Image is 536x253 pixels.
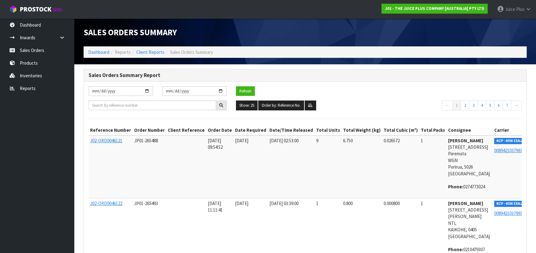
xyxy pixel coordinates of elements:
strong: phone [448,184,463,190]
th: Total Cubic (m³) [382,125,419,135]
th: Total Packs [419,125,447,135]
a: 6 [494,101,503,110]
a: J02-ORD0046122 [90,200,122,206]
span: ProStock [20,5,51,13]
span: 1 [421,138,423,144]
button: Show: 25 [236,101,258,110]
strong: J02 - THE JUICE PLUS COMPANY [AUSTRALIA] PTY LTD [385,6,484,11]
th: Order Date [206,125,233,135]
a: → [511,101,522,110]
input: Search by reference number [89,101,216,110]
th: Total Units [315,125,342,135]
h3: Sales Orders Summary Report [89,72,522,78]
span: [DATE] [235,200,248,206]
a: 7 [503,101,511,110]
span: 1 [421,200,423,206]
address: 0274773024 [448,183,491,190]
th: Date/Time Released [268,125,315,135]
button: Order by: Reference No. [258,101,304,110]
span: 0.000800 [384,200,400,206]
a: 1 [452,101,461,110]
a: Dashboard [88,49,109,55]
span: JP01-265488 [134,138,158,144]
span: Sales Orders Summary [170,49,213,55]
strong: [PERSON_NAME] [448,138,483,144]
address: [STREET_ADDRESS] Paremata WGN Porirua, 5026 [GEOGRAPHIC_DATA] [448,137,491,177]
a: ← [442,101,453,110]
span: 1 [316,200,318,206]
span: 6.750 [343,138,353,144]
address: 0210479307 [448,246,491,253]
span: [DATE] [235,138,248,144]
strong: phone [448,247,463,252]
th: Date Required [233,125,268,135]
nav: Page navigation [384,101,522,112]
th: Total Weight (kg) [342,125,382,135]
a: J02-ORD0046121 [90,138,122,144]
small: WMS [53,7,62,13]
button: Refresh [236,86,255,96]
a: 4 [477,101,486,110]
a: Client Reports [136,49,164,55]
span: [DATE] 09:54:52 [208,138,223,150]
span: [DATE] 02:53:00 [269,138,299,144]
a: 3 [469,101,478,110]
th: Reference Number [89,125,133,135]
span: 0.026572 [384,138,400,144]
span: JP01-265493 [134,200,158,206]
span: 9 [316,138,318,144]
span: Sales Orders Summary [84,27,177,37]
a: 2 [461,101,469,110]
span: Plus [516,6,525,12]
img: cube-alt.png [9,5,17,13]
span: [DATE] 03:39:00 [269,200,299,206]
th: Order Number [133,125,166,135]
th: Consignee [447,125,493,135]
span: [DATE] 11:11:41 [208,200,223,213]
span: Juice [505,6,515,12]
span: Reports [115,49,131,55]
a: 5 [486,101,495,110]
span: 0.800 [343,200,353,206]
address: [STREET_ADDRESS][PERSON_NAME] NTL KAIKOHE, 0405 [GEOGRAPHIC_DATA] [448,200,491,240]
th: Client Reference [166,125,206,135]
strong: [PERSON_NAME] [448,200,483,206]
